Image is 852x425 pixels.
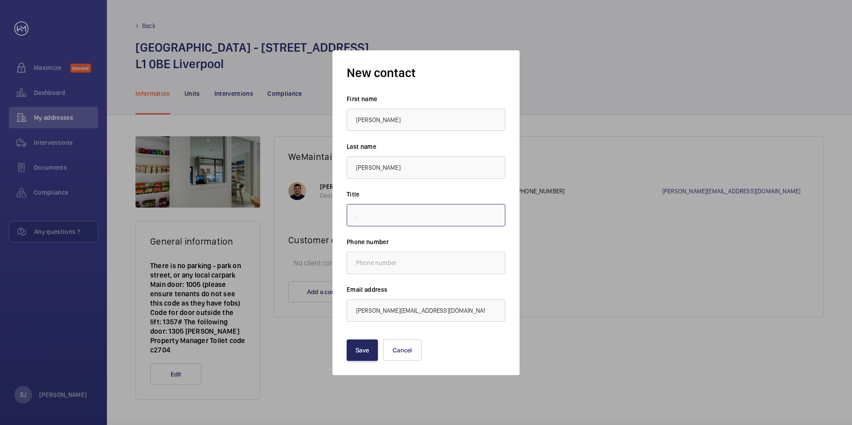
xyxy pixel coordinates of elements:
input: Title [347,204,505,226]
label: Email address [347,285,505,294]
label: First name [347,94,505,103]
input: First name [347,109,505,131]
input: Phone number [347,252,505,274]
button: Cancel [383,339,422,361]
input: Email address [347,299,505,322]
h3: New contact [347,65,505,81]
label: Title [347,190,505,199]
label: Phone number [347,237,505,246]
input: Last name [347,156,505,179]
label: Last name [347,142,505,151]
button: Save [347,339,378,361]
